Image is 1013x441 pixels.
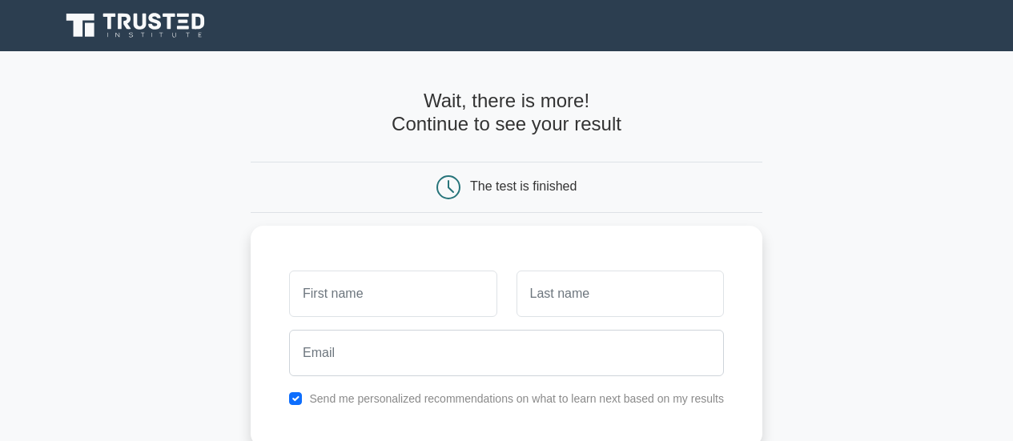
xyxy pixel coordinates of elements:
[251,90,762,136] h4: Wait, there is more! Continue to see your result
[470,179,577,193] div: The test is finished
[289,271,496,317] input: First name
[517,271,724,317] input: Last name
[309,392,724,405] label: Send me personalized recommendations on what to learn next based on my results
[289,330,724,376] input: Email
